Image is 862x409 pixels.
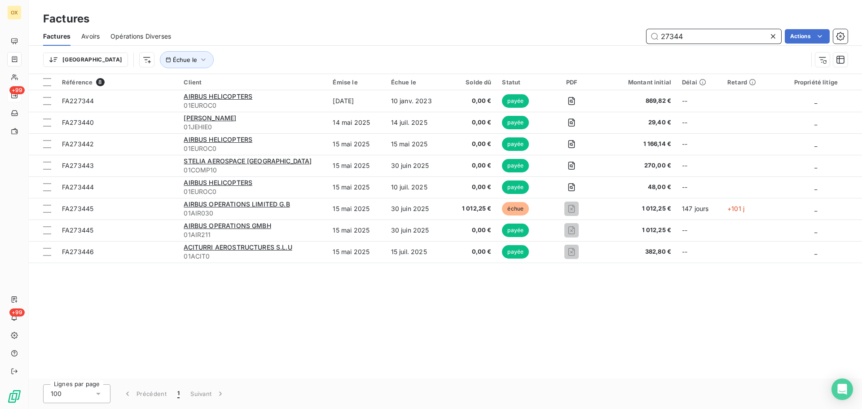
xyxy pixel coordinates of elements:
[62,248,94,255] span: FA273446
[502,137,529,151] span: payée
[814,119,817,126] span: _
[386,155,448,176] td: 30 juin 2025
[814,140,817,148] span: _
[677,133,722,155] td: --
[453,118,491,127] span: 0,00 €
[184,101,322,110] span: 01EUROC0
[177,389,180,398] span: 1
[814,183,817,191] span: _
[327,241,385,263] td: 15 mai 2025
[550,79,593,86] div: PDF
[173,56,197,63] span: Échue le
[160,51,214,68] button: Échue le
[775,79,857,86] div: Propriété litige
[184,243,292,251] span: ACITURRI AEROSTRUCTURES S.L.U
[603,97,671,106] span: 869,82 €
[184,157,312,165] span: STELIA AEROSPACE [GEOGRAPHIC_DATA]
[184,136,252,143] span: AIRBUS HELICOPTERS
[43,53,128,67] button: [GEOGRAPHIC_DATA]
[814,162,817,169] span: _
[184,187,322,196] span: 01EUROC0
[386,90,448,112] td: 10 janv. 2023
[453,226,491,235] span: 0,00 €
[677,241,722,263] td: --
[502,202,529,215] span: échue
[502,79,540,86] div: Statut
[677,220,722,241] td: --
[184,230,322,239] span: 01AIR211
[814,205,817,212] span: _
[333,79,380,86] div: Émise le
[603,79,671,86] div: Montant initial
[453,97,491,106] span: 0,00 €
[327,176,385,198] td: 15 mai 2025
[453,247,491,256] span: 0,00 €
[502,180,529,194] span: payée
[327,112,385,133] td: 14 mai 2025
[62,140,94,148] span: FA273442
[62,119,94,126] span: FA273440
[453,161,491,170] span: 0,00 €
[184,79,322,86] div: Client
[603,247,671,256] span: 382,80 €
[184,222,271,229] span: AIRBUS OPERATIONS GMBH
[386,241,448,263] td: 15 juil. 2025
[327,155,385,176] td: 15 mai 2025
[603,183,671,192] span: 48,00 €
[603,226,671,235] span: 1 012,25 €
[386,133,448,155] td: 15 mai 2025
[814,97,817,105] span: _
[184,114,236,122] span: [PERSON_NAME]
[62,226,93,234] span: FA273445
[502,94,529,108] span: payée
[386,112,448,133] td: 14 juil. 2025
[386,220,448,241] td: 30 juin 2025
[831,378,853,400] div: Open Intercom Messenger
[184,209,322,218] span: 01AIR030
[43,11,89,27] h3: Factures
[603,204,671,213] span: 1 012,25 €
[110,32,171,41] span: Opérations Diverses
[184,123,322,132] span: 01JEHIE0
[62,79,92,86] span: Référence
[62,205,93,212] span: FA273445
[453,140,491,149] span: 0,00 €
[327,198,385,220] td: 15 mai 2025
[172,384,185,403] button: 1
[453,183,491,192] span: 0,00 €
[502,116,529,129] span: payée
[184,200,290,208] span: AIRBUS OPERATIONS LIMITED G.B
[453,79,491,86] div: Solde dû
[814,248,817,255] span: _
[184,144,322,153] span: 01EUROC0
[7,5,22,20] div: OX
[327,133,385,155] td: 15 mai 2025
[9,86,25,94] span: +99
[646,29,781,44] input: Rechercher
[677,112,722,133] td: --
[502,159,529,172] span: payée
[386,176,448,198] td: 10 juil. 2025
[727,205,744,212] span: +101 j
[682,79,717,86] div: Délai
[81,32,100,41] span: Avoirs
[727,79,765,86] div: Retard
[184,252,322,261] span: 01ACIT0
[502,245,529,259] span: payée
[327,90,385,112] td: [DATE]
[184,92,252,100] span: AIRBUS HELICOPTERS
[62,183,94,191] span: FA273444
[96,78,104,86] span: 8
[391,79,443,86] div: Échue le
[603,140,671,149] span: 1 166,14 €
[327,220,385,241] td: 15 mai 2025
[785,29,830,44] button: Actions
[62,97,94,105] span: FA227344
[386,198,448,220] td: 30 juin 2025
[118,384,172,403] button: Précédent
[9,308,25,317] span: +99
[184,179,252,186] span: AIRBUS HELICOPTERS
[677,155,722,176] td: --
[677,176,722,198] td: --
[814,226,817,234] span: _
